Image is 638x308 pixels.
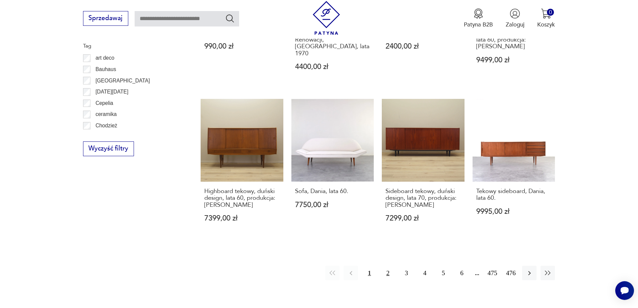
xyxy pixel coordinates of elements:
[385,215,461,222] p: 7299,00 zł
[504,266,518,280] button: 476
[309,1,343,35] img: Patyna - sklep z meblami i dekoracjami vintage
[473,99,555,238] a: Tekowy sideboard, Dania, lata 60.Tekowy sideboard, Dania, lata 60.9995,00 zł
[95,99,113,108] p: Cepelia
[382,99,465,238] a: Sideboard tekowy, duński design, lata 70, produkcja: WestergaardSideboard tekowy, duński design, ...
[225,13,235,23] button: Szukaj
[399,266,414,280] button: 3
[436,266,450,280] button: 5
[95,121,117,130] p: Chodzież
[476,188,552,202] h3: Tekowy sideboard, Dania, lata 60.
[95,54,114,62] p: art deco
[547,9,554,16] div: 0
[295,23,370,57] h3: Fotel Obrotowy, Uszak, Space Age, Up Zavody, Po Renowacji, [GEOGRAPHIC_DATA], lata 1970
[385,43,461,50] p: 2400,00 zł
[291,99,374,238] a: Sofa, Dania, lata 60.Sofa, Dania, lata 60.7750,00 zł
[95,132,116,141] p: Ćmielów
[295,201,370,208] p: 7750,00 zł
[95,76,150,85] p: [GEOGRAPHIC_DATA]
[464,8,493,28] a: Ikona medaluPatyna B2B
[464,8,493,28] button: Patyna B2B
[381,266,395,280] button: 2
[362,266,376,280] button: 1
[506,8,524,28] button: Zaloguj
[418,266,432,280] button: 4
[83,141,134,156] button: Wyczyść filtry
[464,21,493,28] p: Patyna B2B
[473,8,484,19] img: Ikona medalu
[385,188,461,208] h3: Sideboard tekowy, duński design, lata 70, produkcja: [PERSON_NAME]
[615,281,634,300] iframe: Smartsupp widget button
[537,8,555,28] button: 0Koszyk
[541,8,551,19] img: Ikona koszyka
[83,11,128,26] button: Sprzedawaj
[204,215,280,222] p: 7399,00 zł
[83,42,182,50] p: Tag
[476,57,552,64] p: 9499,00 zł
[476,23,552,50] h3: Komplet trzech regałów tekowych, duński design, lata 60, produkcja: [PERSON_NAME]
[476,208,552,215] p: 9995,00 zł
[454,266,469,280] button: 6
[295,63,370,70] p: 4400,00 zł
[485,266,500,280] button: 475
[537,21,555,28] p: Koszyk
[95,87,128,96] p: [DATE][DATE]
[295,188,370,195] h3: Sofa, Dania, lata 60.
[95,65,116,74] p: Bauhaus
[95,110,117,119] p: ceramika
[201,99,283,238] a: Highboard tekowy, duński design, lata 60, produkcja: DaniaHighboard tekowy, duński design, lata 6...
[204,188,280,208] h3: Highboard tekowy, duński design, lata 60, produkcja: [PERSON_NAME]
[510,8,520,19] img: Ikonka użytkownika
[83,16,128,21] a: Sprzedawaj
[204,43,280,50] p: 990,00 zł
[506,21,524,28] p: Zaloguj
